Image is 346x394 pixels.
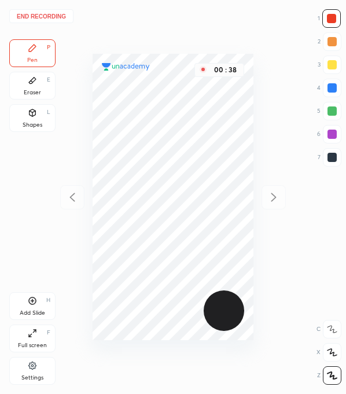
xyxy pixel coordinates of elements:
[318,9,341,28] div: 1
[318,56,341,74] div: 3
[211,66,239,74] div: 00 : 38
[23,122,42,128] div: Shapes
[47,109,50,115] div: L
[9,9,73,23] button: End recording
[24,90,41,95] div: Eraser
[47,45,50,50] div: P
[317,102,341,120] div: 5
[102,63,150,70] img: logo.38c385cc.svg
[318,32,341,51] div: 2
[46,297,50,303] div: H
[47,330,50,336] div: F
[317,125,341,143] div: 6
[317,366,341,385] div: Z
[47,77,50,83] div: E
[18,343,47,348] div: Full screen
[20,310,45,316] div: Add Slide
[316,320,341,338] div: C
[21,375,43,381] div: Settings
[316,343,341,362] div: X
[318,148,341,167] div: 7
[27,57,38,63] div: Pen
[317,79,341,97] div: 4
